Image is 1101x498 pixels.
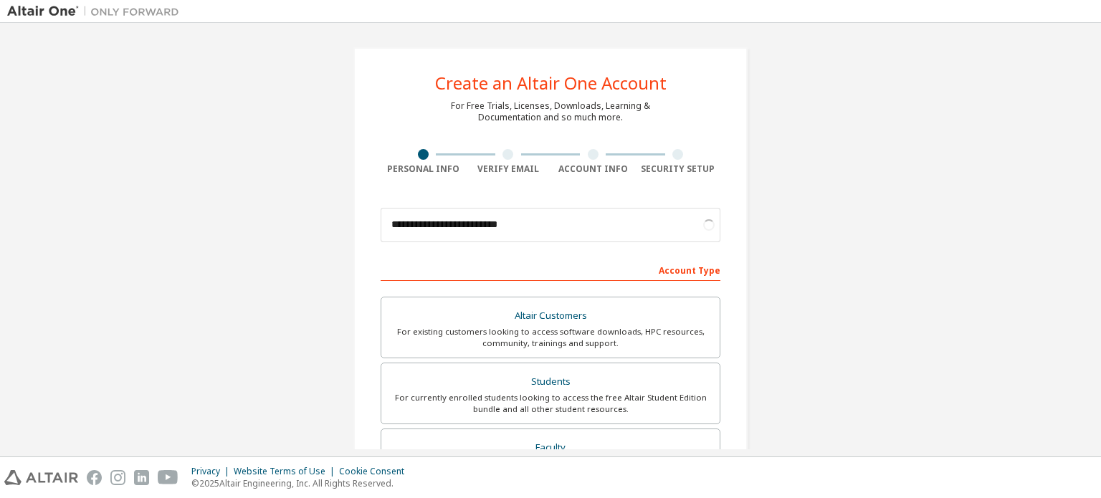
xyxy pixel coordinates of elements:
div: Security Setup [636,163,721,175]
div: Personal Info [381,163,466,175]
div: Cookie Consent [339,466,413,477]
img: youtube.svg [158,470,178,485]
div: For Free Trials, Licenses, Downloads, Learning & Documentation and so much more. [451,100,650,123]
img: Altair One [7,4,186,19]
img: instagram.svg [110,470,125,485]
div: Faculty [390,438,711,458]
div: Students [390,372,711,392]
p: © 2025 Altair Engineering, Inc. All Rights Reserved. [191,477,413,489]
div: Account Type [381,258,720,281]
div: For existing customers looking to access software downloads, HPC resources, community, trainings ... [390,326,711,349]
div: For currently enrolled students looking to access the free Altair Student Edition bundle and all ... [390,392,711,415]
img: linkedin.svg [134,470,149,485]
div: Verify Email [466,163,551,175]
div: Altair Customers [390,306,711,326]
img: facebook.svg [87,470,102,485]
div: Create an Altair One Account [435,75,667,92]
div: Privacy [191,466,234,477]
img: altair_logo.svg [4,470,78,485]
div: Website Terms of Use [234,466,339,477]
div: Account Info [550,163,636,175]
